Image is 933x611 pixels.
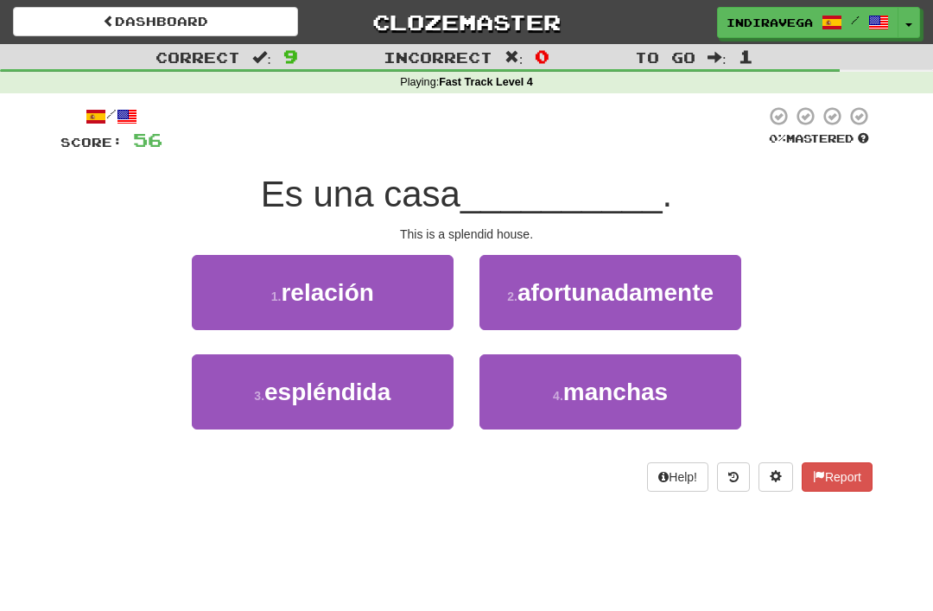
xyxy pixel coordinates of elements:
span: 0 [535,46,549,67]
button: 2.afortunadamente [479,255,741,330]
div: / [60,105,162,127]
small: 1 . [271,290,282,303]
span: Es una casa [261,174,460,214]
a: indiravega / [717,7,898,38]
span: To go [635,48,695,66]
div: Mastered [765,131,873,147]
span: / [851,14,860,26]
button: Round history (alt+y) [717,462,750,492]
button: 1.relación [192,255,454,330]
span: : [505,50,524,65]
button: Report [802,462,873,492]
span: manchas [563,379,668,405]
span: __________ [460,174,663,214]
span: relación [281,279,373,306]
a: Dashboard [13,7,298,36]
span: 56 [133,129,162,150]
span: : [252,50,271,65]
span: indiravega [727,15,813,30]
small: 4 . [553,389,563,403]
button: 3.espléndida [192,354,454,430]
button: 4.manchas [479,354,741,430]
span: : [708,50,727,65]
span: 0 % [769,131,786,145]
span: . [663,174,673,214]
small: 3 . [254,389,264,403]
a: Clozemaster [324,7,609,37]
span: afortunadamente [517,279,714,306]
button: Help! [647,462,708,492]
span: Score: [60,135,123,150]
span: espléndida [264,379,390,405]
span: 9 [283,46,298,67]
strong: Fast Track Level 4 [439,76,533,88]
div: This is a splendid house. [60,226,873,243]
span: Correct [155,48,240,66]
span: Incorrect [384,48,492,66]
span: 1 [739,46,753,67]
small: 2 . [507,290,517,303]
